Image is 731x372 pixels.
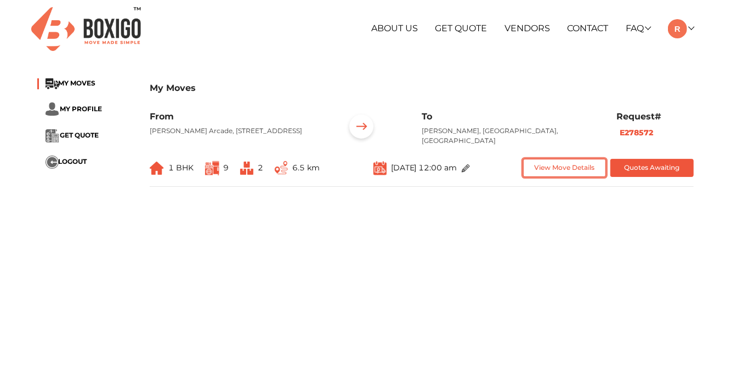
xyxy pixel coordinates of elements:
[422,111,600,122] h6: To
[275,161,288,175] img: ...
[46,78,59,89] img: ...
[224,163,229,173] span: 9
[505,23,550,33] a: Vendors
[46,129,59,142] img: ...
[435,23,488,33] a: Get Quote
[616,111,693,122] h6: Request#
[150,162,164,175] img: ...
[46,156,87,169] button: ...LOGOUT
[523,159,606,177] button: View Move Details
[205,161,219,175] img: ...
[60,105,103,113] span: MY PROFILE
[150,126,328,136] p: [PERSON_NAME] Arcade, [STREET_ADDRESS]
[240,162,253,175] img: ...
[371,23,418,33] a: About Us
[46,79,96,88] a: ...MY MOVES
[373,161,387,175] img: ...
[150,83,694,93] h3: My Moves
[610,159,693,177] button: Quotes Awaiting
[568,23,609,33] a: Contact
[292,163,320,173] span: 6.5 km
[46,105,103,113] a: ... MY PROFILE
[344,111,378,145] img: ...
[616,127,656,139] button: E278572
[168,163,194,173] span: 1 BHK
[422,126,600,146] p: [PERSON_NAME], [GEOGRAPHIC_DATA], [GEOGRAPHIC_DATA]
[31,7,141,50] img: Boxigo
[620,128,653,138] b: E278572
[46,102,59,116] img: ...
[46,131,99,140] a: ... GET QUOTE
[626,23,650,33] a: FAQ
[258,163,263,173] span: 2
[60,131,99,140] span: GET QUOTE
[462,164,470,173] img: ...
[150,111,328,122] h6: From
[59,79,96,88] span: MY MOVES
[46,156,59,169] img: ...
[391,163,457,173] span: [DATE] 12:00 am
[59,158,87,166] span: LOGOUT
